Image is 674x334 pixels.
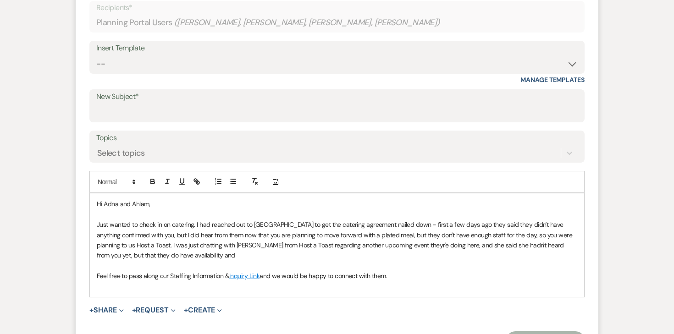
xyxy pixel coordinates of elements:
button: Share [89,307,124,314]
div: Insert Template [96,42,578,55]
span: + [184,307,188,314]
p: Recipients* [96,2,578,14]
p: Just wanted to check in on catering. I had reached out to [GEOGRAPHIC_DATA] to get the catering a... [97,219,577,261]
span: + [132,307,136,314]
span: and we would be happy to connect with them. [260,272,387,280]
span: Feel free to pass along our Staffing Information & [97,272,229,280]
label: Topics [96,131,578,145]
div: Select topics [97,147,145,159]
p: Hi Adna and Ahlam, [97,199,577,209]
button: Create [184,307,222,314]
a: Inquiry Link [229,272,260,280]
span: ( [PERSON_NAME], [PERSON_NAME], [PERSON_NAME], [PERSON_NAME] ) [174,16,441,29]
a: Manage Templates [520,76,585,84]
button: Request [132,307,176,314]
label: New Subject* [96,90,578,104]
div: Planning Portal Users [96,14,578,32]
span: + [89,307,94,314]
